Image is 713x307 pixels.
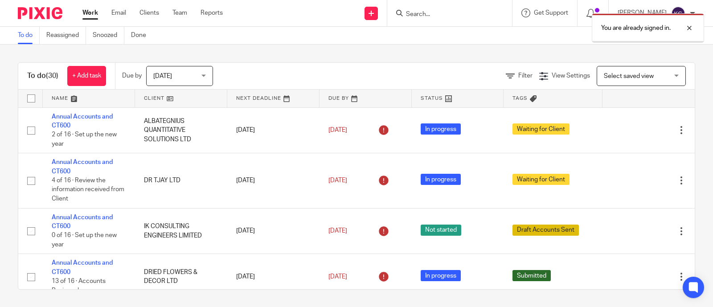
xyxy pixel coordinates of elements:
a: To do [18,27,40,44]
span: Waiting for Client [512,123,570,135]
span: [DATE] [153,73,172,79]
span: Waiting for Client [512,174,570,185]
a: Clients [139,8,159,17]
td: DRIED FLOWERS & DECOR LTD [135,254,227,300]
h1: To do [27,71,58,81]
a: Reports [201,8,223,17]
img: svg%3E [671,6,685,20]
span: 2 of 16 · Set up the new year [52,131,117,147]
span: Tags [512,96,528,101]
a: Annual Accounts and CT600 [52,159,113,174]
span: [DATE] [328,228,347,234]
a: + Add task [67,66,106,86]
span: In progress [421,174,461,185]
span: Not started [421,225,461,236]
span: In progress [421,270,461,281]
a: Email [111,8,126,17]
span: [DATE] [328,127,347,133]
span: 0 of 16 · Set up the new year [52,233,117,248]
span: In progress [421,123,461,135]
p: You are already signed in. [601,24,671,33]
span: 4 of 16 · Review the information received from Client [52,177,124,202]
td: ALBATEGNIUS QUANTITATIVE SOLUTIONS LTD [135,107,227,153]
span: View Settings [552,73,590,79]
td: DR TJAY LTD [135,153,227,208]
span: Select saved view [604,73,654,79]
td: IK CONSULTING ENGINEERS LIMITED [135,208,227,254]
span: (30) [46,72,58,79]
td: [DATE] [227,208,320,254]
a: Annual Accounts and CT600 [52,114,113,129]
a: Reassigned [46,27,86,44]
span: 13 of 16 · Accounts Reviewed [52,278,106,294]
a: Snoozed [93,27,124,44]
td: [DATE] [227,107,320,153]
p: Due by [122,71,142,80]
td: [DATE] [227,254,320,300]
a: Annual Accounts and CT600 [52,260,113,275]
a: Team [172,8,187,17]
a: Work [82,8,98,17]
span: Draft Accounts Sent [512,225,579,236]
a: Annual Accounts and CT600 [52,214,113,229]
span: [DATE] [328,274,347,280]
a: Done [131,27,153,44]
img: Pixie [18,7,62,19]
td: [DATE] [227,153,320,208]
span: Filter [518,73,533,79]
span: [DATE] [328,177,347,184]
span: Submitted [512,270,551,281]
